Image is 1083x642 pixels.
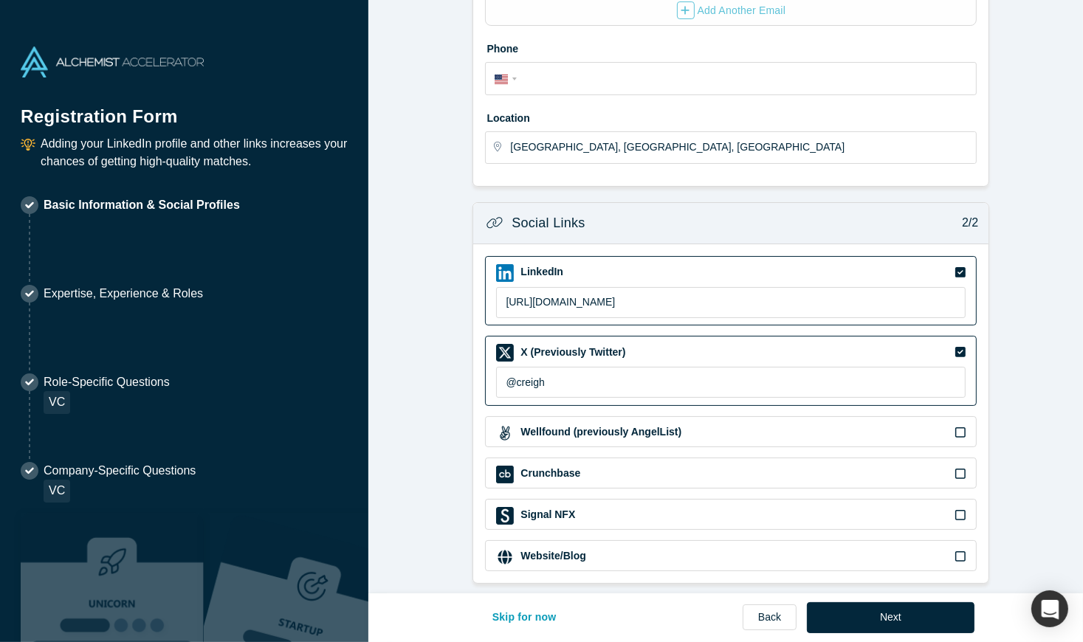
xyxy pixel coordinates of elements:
label: Website/Blog [519,548,585,564]
div: X (Previously Twitter) iconX (Previously Twitter) [485,336,977,406]
label: Phone [485,36,977,57]
label: Wellfound (previously AngelList) [519,424,681,440]
p: Basic Information & Social Profiles [44,196,240,214]
button: Add Another Email [676,1,787,20]
img: Wellfound (previously AngelList) icon [496,424,514,442]
img: LinkedIn icon [496,264,514,282]
div: Signal NFX iconSignal NFX [485,499,977,530]
input: Enter a location [510,132,975,163]
div: VC [44,391,70,414]
div: Crunchbase iconCrunchbase [485,458,977,489]
button: Next [807,602,974,633]
img: Alchemist Accelerator Logo [21,46,204,77]
div: Add Another Email [677,1,786,19]
div: Website/Blog iconWebsite/Blog [485,540,977,571]
h1: Registration Form [21,88,348,130]
h3: Social Links [512,213,585,233]
img: Website/Blog icon [496,548,514,566]
button: Skip for now [477,602,572,633]
p: Adding your LinkedIn profile and other links increases your chances of getting high-quality matches. [41,135,348,170]
div: Wellfound (previously AngelList) iconWellfound (previously AngelList) [485,416,977,447]
label: Signal NFX [519,507,575,522]
img: Crunchbase icon [496,466,514,483]
label: X (Previously Twitter) [519,345,625,360]
p: Role-Specific Questions [44,373,170,391]
img: X (Previously Twitter) icon [496,344,514,362]
div: VC [44,480,70,503]
p: Company-Specific Questions [44,462,196,480]
p: 2/2 [955,214,979,232]
label: Location [485,106,977,126]
img: Signal NFX icon [496,507,514,525]
label: LinkedIn [519,264,563,280]
label: Crunchbase [519,466,580,481]
p: Expertise, Experience & Roles [44,285,203,303]
div: LinkedIn iconLinkedIn [485,256,977,326]
a: Back [743,604,797,630]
